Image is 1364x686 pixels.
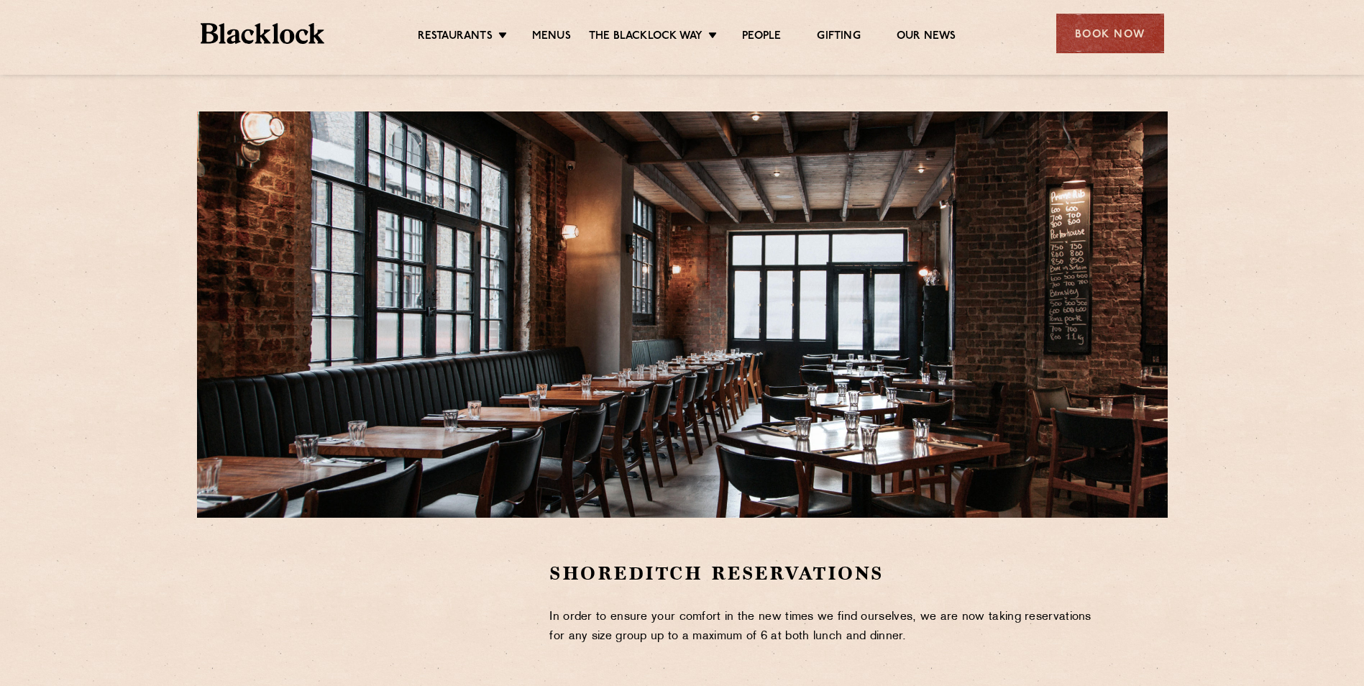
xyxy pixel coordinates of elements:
div: Book Now [1056,14,1164,53]
a: People [742,29,781,45]
h2: Shoreditch Reservations [549,561,1101,586]
a: Our News [897,29,956,45]
img: BL_Textured_Logo-footer-cropped.svg [201,23,325,44]
a: Menus [532,29,571,45]
a: Gifting [817,29,860,45]
p: In order to ensure your comfort in the new times we find ourselves, we are now taking reservation... [549,608,1101,646]
a: Restaurants [418,29,493,45]
a: The Blacklock Way [589,29,702,45]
